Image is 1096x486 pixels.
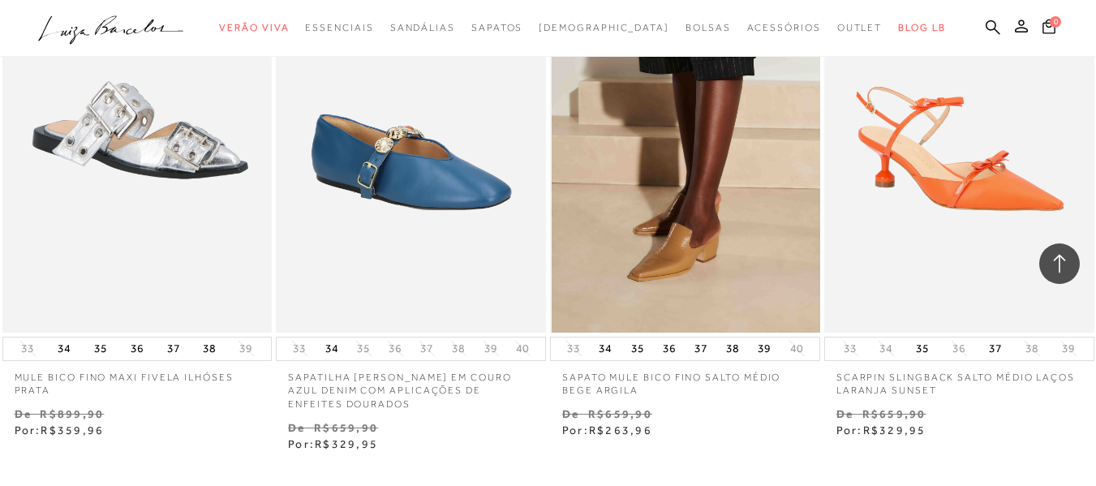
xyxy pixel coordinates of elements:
span: R$329,95 [315,437,378,450]
small: R$659,90 [314,421,378,434]
small: R$659,90 [588,407,652,420]
button: 40 [511,341,534,356]
button: 34 [320,338,343,360]
a: noSubCategoriesText [390,13,455,43]
a: SCARPIN SLINGBACK SALTO MÉDIO LAÇOS LARANJA SUNSET [824,361,1094,398]
button: 36 [384,341,406,356]
span: Por: [562,424,652,437]
a: BLOG LB [898,13,945,43]
a: noSubCategoriesText [471,13,522,43]
span: Essenciais [305,22,373,33]
button: 35 [911,338,934,360]
span: Acessórios [747,22,821,33]
a: SAPATILHA [PERSON_NAME] EM COURO AZUL DENIM COM APLICAÇÕES DE ENFEITES DOURADOS [276,361,546,411]
button: 39 [753,338,776,360]
span: Por: [15,424,105,437]
button: 34 [875,341,897,356]
span: Outlet [837,22,883,33]
a: MULE BICO FINO MAXI FIVELA ILHÓSES PRATA [2,361,273,398]
button: 35 [626,338,649,360]
button: 37 [690,338,712,360]
span: 0 [1050,16,1061,28]
a: noSubCategoriesText [686,13,731,43]
a: noSubCategoriesText [305,13,373,43]
small: R$659,90 [862,407,926,420]
a: SAPATO MULE BICO FINO SALTO MÉDIO BEGE ARGILA [550,361,820,398]
button: 36 [948,341,970,356]
button: 39 [479,341,502,356]
button: 33 [288,341,311,356]
span: Sapatos [471,22,522,33]
a: noSubCategoriesText [837,13,883,43]
span: Sandálias [390,22,455,33]
small: De [15,407,32,420]
button: 33 [562,341,585,356]
button: 36 [126,338,148,360]
span: R$263,96 [589,424,652,437]
button: 38 [447,341,470,356]
small: De [836,407,853,420]
span: Por: [288,437,378,450]
span: [DEMOGRAPHIC_DATA] [539,22,669,33]
button: 34 [594,338,617,360]
button: 33 [16,341,39,356]
a: noSubCategoriesText [539,13,669,43]
span: Verão Viva [219,22,289,33]
span: R$329,95 [863,424,926,437]
span: Por: [836,424,926,437]
button: 39 [1057,341,1080,356]
span: R$359,96 [41,424,104,437]
button: 40 [785,341,808,356]
button: 39 [234,341,257,356]
button: 35 [352,341,375,356]
button: 37 [415,341,438,356]
span: Bolsas [686,22,731,33]
button: 34 [53,338,75,360]
small: De [562,407,579,420]
button: 37 [162,338,185,360]
button: 38 [1021,341,1043,356]
button: 0 [1038,18,1060,40]
small: R$899,90 [40,407,104,420]
button: 33 [839,341,862,356]
small: De [288,421,305,434]
button: 36 [658,338,681,360]
a: noSubCategoriesText [747,13,821,43]
button: 38 [198,338,221,360]
button: 38 [721,338,744,360]
span: BLOG LB [898,22,945,33]
a: noSubCategoriesText [219,13,289,43]
button: 35 [89,338,112,360]
button: 37 [984,338,1007,360]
